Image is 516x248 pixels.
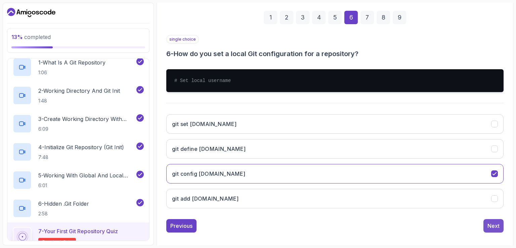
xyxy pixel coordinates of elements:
[11,34,51,40] span: completed
[13,114,144,133] button: 3-Create Working Directory With Mkdir6:09
[42,239,63,245] span: Required-
[172,195,239,203] h3: git add [DOMAIN_NAME]
[38,69,105,76] p: 1:06
[7,7,55,18] a: Dashboard
[170,222,192,230] div: Previous
[344,11,358,24] div: 6
[487,222,500,230] div: Next
[13,58,144,77] button: 1-What Is A Git Repository1:06
[38,171,135,179] p: 5 - Working With Global And Local Configuration
[377,11,390,24] div: 8
[264,11,277,24] div: 1
[63,239,72,245] span: quiz
[166,49,504,58] h3: 6 - How do you set a local Git configuration for a repository?
[11,34,23,40] span: 13 %
[38,200,89,208] p: 6 - Hidden .git Folder
[483,219,504,233] button: Next
[38,115,135,123] p: 3 - Create Working Directory With Mkdir
[13,86,144,105] button: 2-Working Directory And Git Init1:48
[13,171,144,190] button: 5-Working With Global And Local Configuration6:01
[393,11,406,24] div: 9
[166,139,504,159] button: git define user.name
[38,182,135,189] p: 6:01
[38,126,135,132] p: 6:09
[38,97,120,104] p: 1:48
[296,11,309,24] div: 3
[312,11,326,24] div: 4
[166,35,199,44] p: single choice
[13,142,144,161] button: 4-Initialize Git Repository (Git Init)7:48
[328,11,342,24] div: 5
[280,11,293,24] div: 2
[360,11,374,24] div: 7
[13,227,144,246] button: 7-Your First Git Repository QuizRequired-quiz
[166,164,504,183] button: git config user.name
[166,189,504,208] button: git add user.name
[38,58,105,67] p: 1 - What Is A Git Repository
[38,210,89,217] p: 2:58
[13,199,144,218] button: 6-Hidden .git Folder2:58
[172,120,236,128] h3: git set [DOMAIN_NAME]
[38,154,124,161] p: 7:48
[38,143,124,151] p: 4 - Initialize Git Repository (Git Init)
[174,78,231,83] span: # Set local username
[172,145,246,153] h3: git define [DOMAIN_NAME]
[38,87,120,95] p: 2 - Working Directory And Git Init
[172,170,246,178] h3: git config [DOMAIN_NAME]
[166,219,197,233] button: Previous
[166,114,504,134] button: git set user.name
[38,227,118,235] p: 7 - Your First Git Repository Quiz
